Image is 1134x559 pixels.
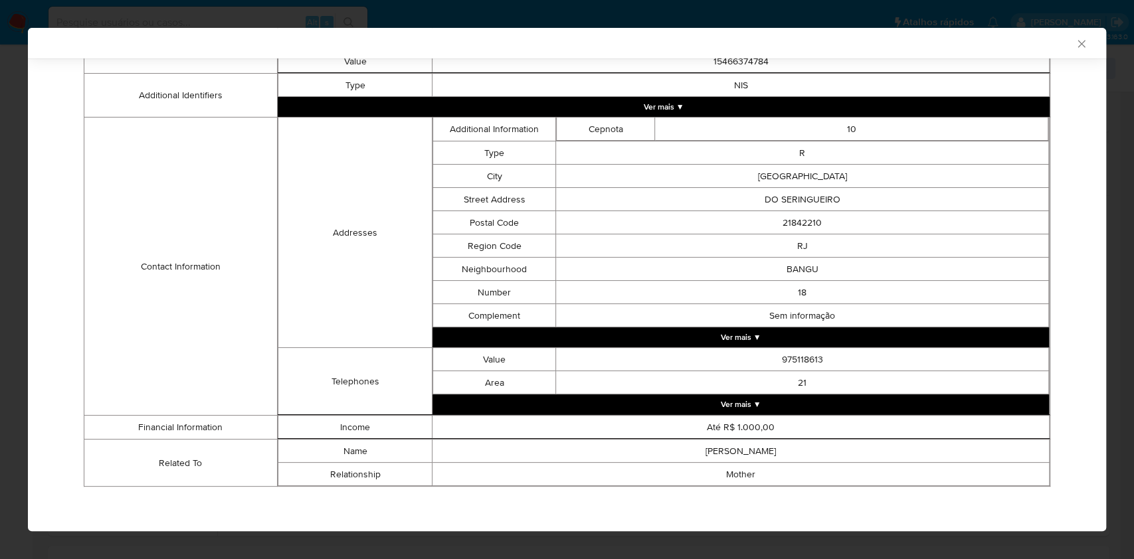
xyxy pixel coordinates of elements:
[556,281,1049,304] td: 18
[1075,37,1087,49] button: Fechar a janela
[433,281,556,304] td: Number
[278,97,1050,117] button: Expand array
[556,141,1049,165] td: R
[433,304,556,327] td: Complement
[28,28,1106,531] div: closure-recommendation-modal
[433,258,556,281] td: Neighbourhood
[432,74,1050,97] td: NIS
[556,165,1049,188] td: [GEOGRAPHIC_DATA]
[433,165,556,188] td: City
[556,348,1049,371] td: 975118613
[433,188,556,211] td: Street Address
[84,74,278,118] td: Additional Identifiers
[278,118,432,348] td: Addresses
[84,118,278,416] td: Contact Information
[432,439,1050,463] td: [PERSON_NAME]
[433,118,556,141] td: Additional Information
[84,439,278,487] td: Related To
[278,348,432,415] td: Telephones
[278,416,432,439] td: Income
[432,394,1049,414] button: Expand array
[556,188,1049,211] td: DO SERINGUEIRO
[432,327,1049,347] button: Expand array
[432,463,1050,486] td: Mother
[556,211,1049,234] td: 21842210
[556,258,1049,281] td: BANGU
[556,304,1049,327] td: Sem informação
[278,439,432,463] td: Name
[433,234,556,258] td: Region Code
[655,118,1048,141] td: 10
[433,141,556,165] td: Type
[556,371,1049,394] td: 21
[84,416,278,439] td: Financial Information
[433,348,556,371] td: Value
[278,463,432,486] td: Relationship
[432,50,1050,73] td: 15466374784
[278,50,432,73] td: Value
[556,234,1049,258] td: RJ
[433,211,556,234] td: Postal Code
[557,118,655,141] td: Cepnota
[278,74,432,97] td: Type
[432,416,1050,439] td: Até R$ 1.000,00
[433,371,556,394] td: Area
